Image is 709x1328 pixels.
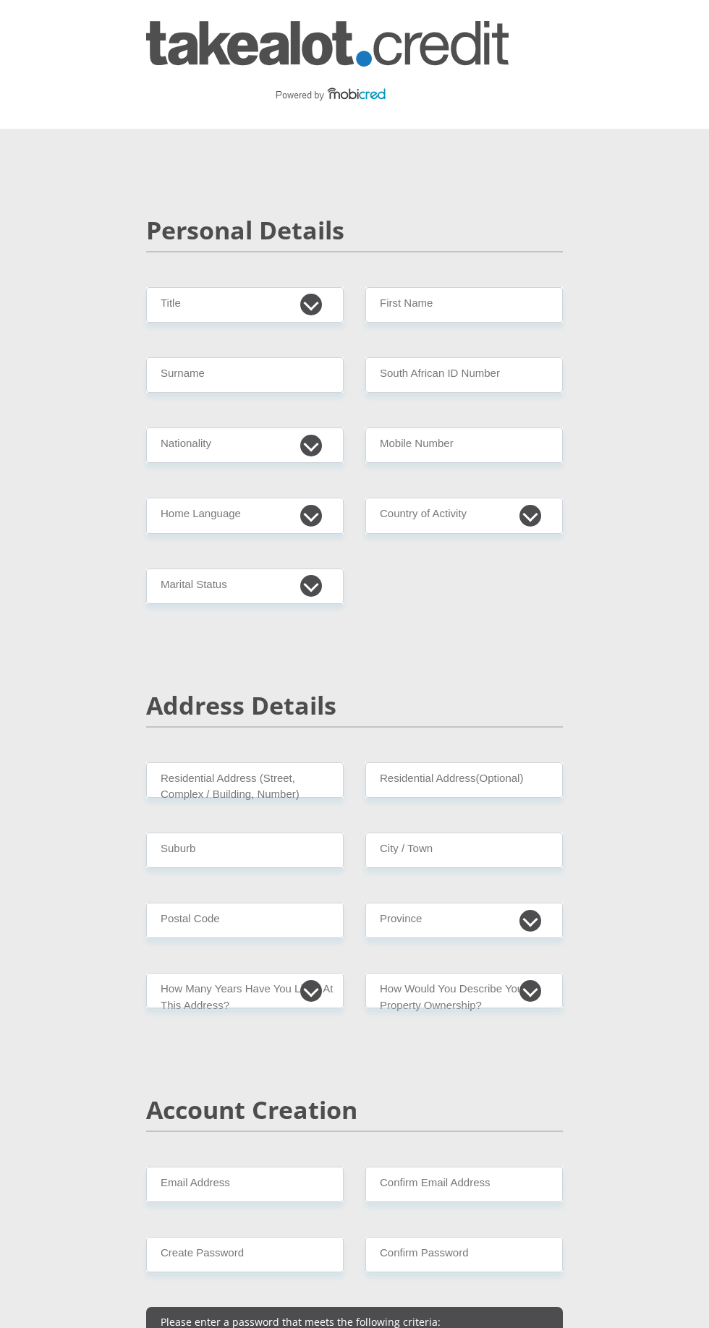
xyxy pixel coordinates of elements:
input: ID Number [365,357,563,393]
select: Please select a value [146,973,344,1008]
select: Please Select a Province [365,903,563,938]
input: Valid residential address [146,762,344,798]
input: Postal Code [146,903,344,938]
img: takealot_credit logo [146,21,509,108]
h2: Address Details [146,691,563,720]
input: Contact Number [365,427,563,463]
input: Confirm Password [365,1237,563,1272]
h2: Personal Details [146,216,563,245]
input: Surname [146,357,344,393]
input: First Name [365,287,563,323]
h2: Account Creation [146,1095,563,1125]
input: Suburb [146,833,344,868]
select: Please select a value [365,973,563,1008]
input: Email Address [146,1167,344,1202]
input: Confirm Email Address [365,1167,563,1202]
input: City [365,833,563,868]
input: Address line 2 (Optional) [365,762,563,798]
input: Create Password [146,1237,344,1272]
